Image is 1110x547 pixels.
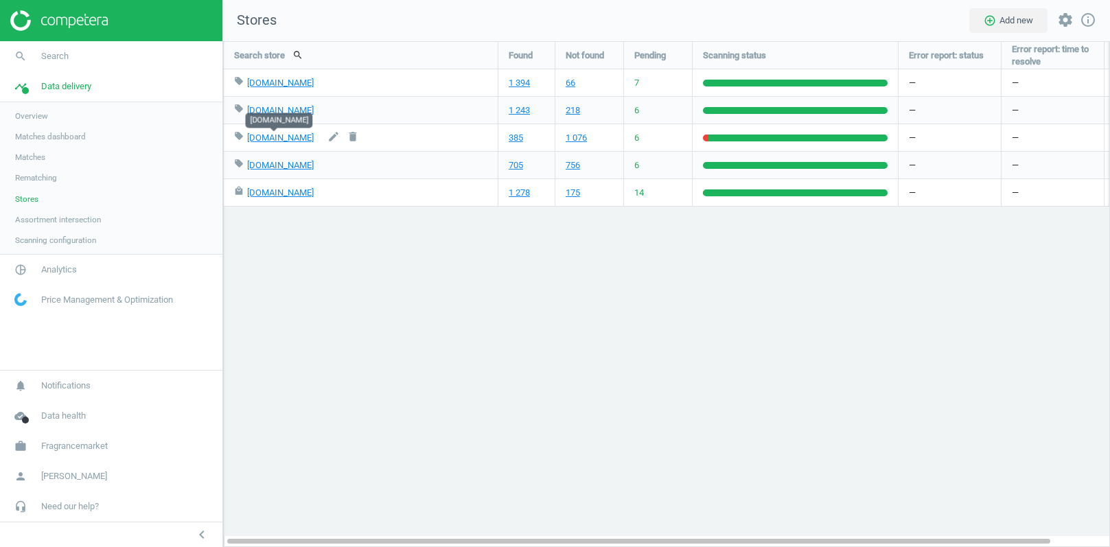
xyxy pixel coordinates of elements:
div: — [899,179,1001,206]
span: Data delivery [41,80,91,93]
a: 1 394 [509,77,530,89]
span: Data health [41,410,86,422]
button: edit [327,130,340,144]
i: headset_mic [8,493,34,520]
span: Fragrancemarket [41,440,108,452]
span: 6 [634,132,639,144]
span: Search [41,50,69,62]
span: 6 [634,104,639,117]
a: info_outline [1080,12,1096,30]
i: settings [1057,12,1074,28]
button: search [285,43,311,67]
i: local_offer [234,131,244,141]
i: notifications [8,373,34,399]
button: settings [1051,5,1080,35]
a: 66 [566,77,575,89]
i: cloud_done [8,403,34,429]
span: Rematching [15,172,57,183]
div: [DOMAIN_NAME] [246,113,313,128]
span: Notifications [41,380,91,392]
span: [PERSON_NAME] [41,470,107,482]
span: Assortment intersection [15,214,101,225]
a: 175 [566,187,580,199]
a: 1 243 [509,104,530,117]
i: add_circle_outline [984,14,996,27]
a: 1 076 [566,132,587,144]
div: — [899,124,1001,151]
span: 14 [634,187,644,199]
i: pie_chart_outlined [8,257,34,283]
i: local_offer [234,159,244,168]
div: — [899,152,1001,178]
i: info_outline [1080,12,1096,28]
a: [DOMAIN_NAME] [247,160,314,170]
i: edit [327,130,340,143]
span: 6 [634,159,639,172]
i: work [8,433,34,459]
button: chevron_left [185,526,219,544]
span: Pending [634,49,666,62]
div: Search store [224,42,498,69]
a: [DOMAIN_NAME] [247,78,314,88]
button: add_circle_outlineAdd new [969,8,1048,33]
i: local_offer [234,104,244,113]
i: chevron_left [194,526,210,543]
span: Price Management & Optimization [41,294,173,306]
i: local_mall [234,186,244,196]
span: — [1012,159,1019,172]
span: Matches [15,152,45,163]
a: 705 [509,159,523,172]
span: Need our help? [41,500,99,513]
span: Matches dashboard [15,131,86,142]
i: search [8,43,34,69]
span: — [1012,187,1019,199]
a: [DOMAIN_NAME] [247,187,314,198]
div: — [899,97,1001,124]
span: 7 [634,77,639,89]
button: delete [347,130,359,144]
img: wGWNvw8QSZomAAAAABJRU5ErkJggg== [14,293,27,306]
a: [DOMAIN_NAME] [247,105,314,115]
div: — [899,69,1001,96]
span: — [1012,132,1019,144]
a: 1 278 [509,187,530,199]
i: timeline [8,73,34,100]
i: local_offer [234,76,244,86]
span: Stores [223,11,277,30]
span: Not found [566,49,604,62]
span: Found [509,49,533,62]
i: delete [347,130,359,143]
span: Error report: status [909,49,984,62]
span: — [1012,104,1019,117]
a: 218 [566,104,580,117]
span: Scanning status [703,49,766,62]
a: [DOMAIN_NAME] [247,132,314,143]
a: 756 [566,159,580,172]
span: — [1012,77,1019,89]
a: 385 [509,132,523,144]
span: Scanning configuration [15,235,96,246]
span: Overview [15,110,48,121]
i: person [8,463,34,489]
span: Error report: time to resolve [1012,43,1094,68]
span: Analytics [41,264,77,276]
span: Stores [15,194,38,205]
img: ajHJNr6hYgQAAAAASUVORK5CYII= [10,10,108,31]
